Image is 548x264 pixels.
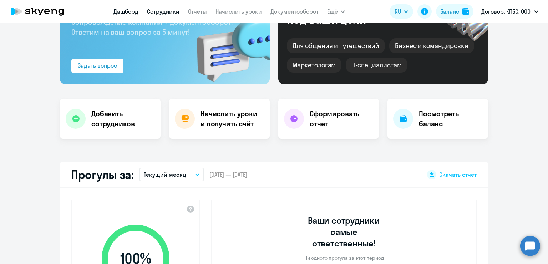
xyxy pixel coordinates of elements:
[78,61,117,70] div: Задать вопрос
[298,215,390,249] h3: Ваши сотрудники самые ответственные!
[462,8,469,15] img: balance
[215,8,262,15] a: Начислить уроки
[478,3,542,20] button: Договор, КПБС, ООО
[201,109,263,129] h4: Начислить уроки и получить счёт
[287,1,409,25] div: Курсы английского под ваши цели
[187,4,270,84] img: bg-img
[144,170,186,179] p: Текущий месяц
[390,4,413,19] button: RU
[139,168,204,181] button: Текущий месяц
[436,4,473,19] button: Балансbalance
[395,7,401,16] span: RU
[327,7,338,16] span: Ещё
[481,7,531,16] p: Договор, КПБС, ООО
[209,171,247,179] span: [DATE] — [DATE]
[440,7,459,16] div: Баланс
[91,109,155,129] h4: Добавить сотрудников
[327,4,345,19] button: Ещё
[71,59,123,73] button: Задать вопрос
[304,255,384,261] p: Ни одного прогула за этот период
[419,109,482,129] h4: Посмотреть баланс
[310,109,373,129] h4: Сформировать отчет
[113,8,138,15] a: Дашборд
[270,8,319,15] a: Документооборот
[71,167,134,182] h2: Прогулы за:
[346,58,407,73] div: IT-специалистам
[287,38,385,53] div: Для общения и путешествий
[439,171,477,179] span: Скачать отчет
[188,8,207,15] a: Отчеты
[287,58,341,73] div: Маркетологам
[147,8,179,15] a: Сотрудники
[389,38,474,53] div: Бизнес и командировки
